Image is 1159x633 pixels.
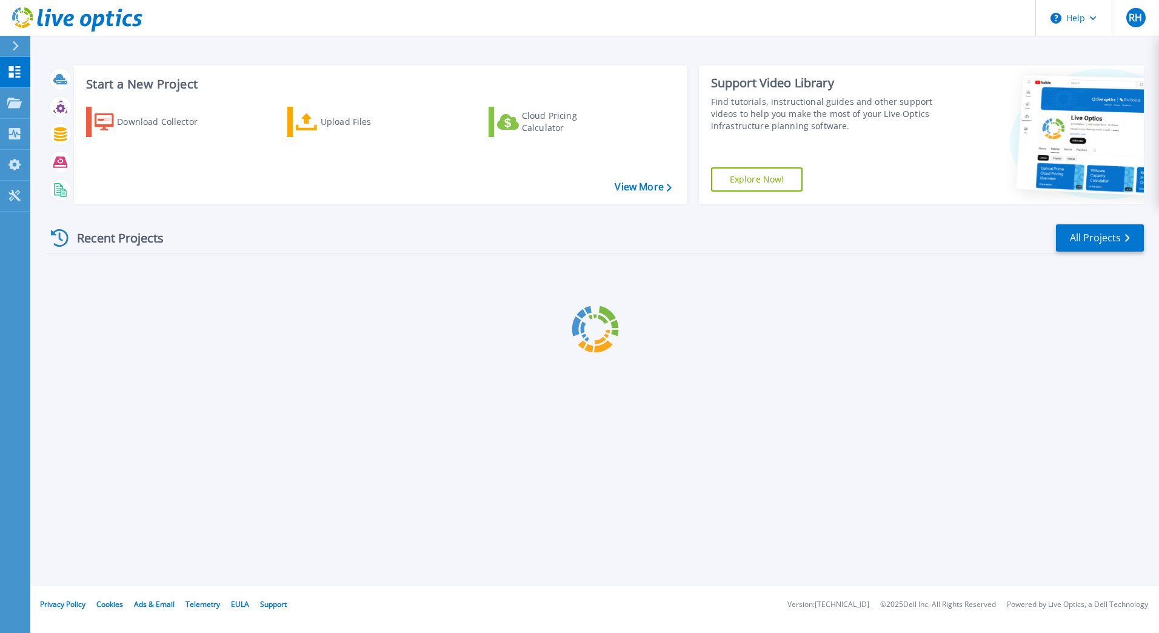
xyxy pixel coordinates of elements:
a: All Projects [1056,224,1144,252]
div: Cloud Pricing Calculator [522,110,619,134]
li: Powered by Live Optics, a Dell Technology [1007,601,1148,609]
a: EULA [231,599,249,609]
a: Support [260,599,287,609]
div: Recent Projects [47,223,180,253]
a: Download Collector [86,107,221,137]
a: Explore Now! [711,167,803,192]
li: © 2025 Dell Inc. All Rights Reserved [880,601,996,609]
a: Telemetry [185,599,220,609]
h3: Start a New Project [86,78,671,91]
a: Upload Files [287,107,423,137]
div: Support Video Library [711,75,938,91]
a: Cloud Pricing Calculator [489,107,624,137]
div: Upload Files [321,110,418,134]
a: Privacy Policy [40,599,85,609]
a: View More [615,181,671,193]
li: Version: [TECHNICAL_ID] [787,601,869,609]
div: Download Collector [117,110,214,134]
a: Ads & Email [134,599,175,609]
div: Find tutorials, instructional guides and other support videos to help you make the most of your L... [711,96,938,132]
span: RH [1129,13,1142,22]
a: Cookies [96,599,123,609]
